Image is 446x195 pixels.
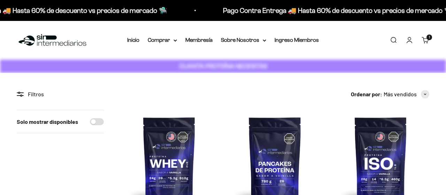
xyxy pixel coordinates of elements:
strong: CUANTA PROTEÍNA NECESITAS [179,62,267,70]
a: Ingreso Miembros [275,37,319,43]
p: Pago Contra Entrega 🚚 Hasta 60% de descuento vs precios de mercado 🛸 [106,5,336,16]
div: Filtros [17,90,104,99]
label: Solo mostrar disponibles [17,117,78,126]
span: Ordenar por: [351,90,382,99]
button: Más vendidos [384,90,429,99]
a: Membresía [185,37,213,43]
summary: Sobre Nosotros [221,36,266,45]
span: Más vendidos [384,90,417,99]
a: Inicio [127,37,139,43]
summary: Comprar [148,36,177,45]
span: 1 [429,36,430,39]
